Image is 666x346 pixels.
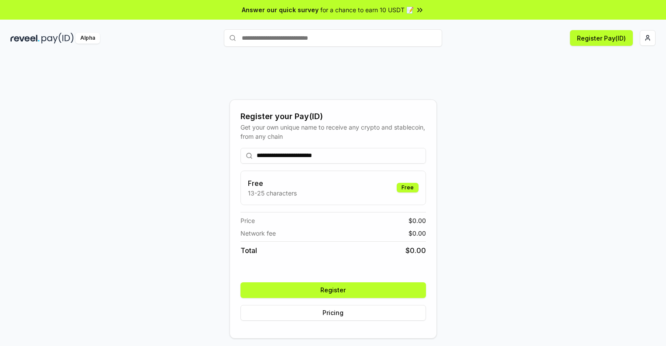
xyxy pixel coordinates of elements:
[405,245,426,256] span: $ 0.00
[41,33,74,44] img: pay_id
[240,110,426,123] div: Register your Pay(ID)
[240,305,426,321] button: Pricing
[76,33,100,44] div: Alpha
[409,229,426,238] span: $ 0.00
[240,245,257,256] span: Total
[240,229,276,238] span: Network fee
[320,5,414,14] span: for a chance to earn 10 USDT 📝
[240,282,426,298] button: Register
[242,5,319,14] span: Answer our quick survey
[248,178,297,188] h3: Free
[240,123,426,141] div: Get your own unique name to receive any crypto and stablecoin, from any chain
[570,30,633,46] button: Register Pay(ID)
[10,33,40,44] img: reveel_dark
[240,216,255,225] span: Price
[397,183,419,192] div: Free
[409,216,426,225] span: $ 0.00
[248,188,297,198] p: 13-25 characters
